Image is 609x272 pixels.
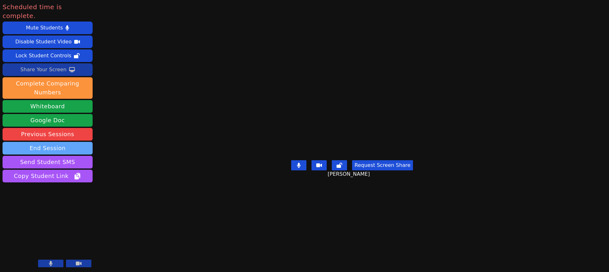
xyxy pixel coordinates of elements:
span: Scheduled time is complete. [3,3,93,20]
div: Lock Student Controls [16,51,71,61]
button: Send Student SMS [3,156,93,168]
button: Disable Student Video [3,35,93,48]
div: Mute Students [26,23,63,33]
a: Previous Sessions [3,128,93,141]
div: Share Your Screen [20,65,67,75]
button: Copy Student Link [3,170,93,182]
button: Share Your Screen [3,63,93,76]
div: Disable Student Video [15,37,71,47]
button: End Session [3,142,93,155]
a: Google Doc [3,114,93,127]
button: Complete Comparing Numbers [3,77,93,99]
button: Mute Students [3,22,93,34]
button: Whiteboard [3,100,93,113]
span: [PERSON_NAME] [328,170,371,178]
span: Copy Student Link [14,172,81,180]
button: Lock Student Controls [3,49,93,62]
button: Request Screen Share [352,160,413,170]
